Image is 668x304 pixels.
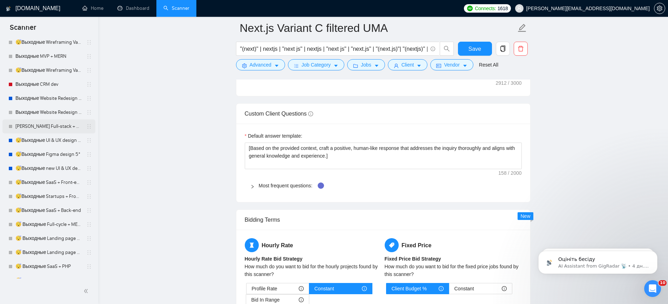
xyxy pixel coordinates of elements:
[86,124,92,129] span: holder
[117,5,149,11] a: dashboardDashboard
[15,260,82,274] a: 😴 Выходные SaaS + PHP
[498,5,508,12] span: 1618
[86,138,92,143] span: holder
[439,286,444,291] span: info-circle
[514,46,527,52] span: delete
[402,61,414,69] span: Client
[514,42,528,56] button: delete
[245,238,382,252] h5: Hourly Rate
[528,236,668,285] iframe: Intercom notifications сообщение
[86,180,92,185] span: holder
[520,213,530,219] span: New
[15,91,82,105] a: Выходные Website Redesign (design)
[15,147,82,161] a: 😴Выходные Figma design 5*
[374,63,379,68] span: caret-down
[15,274,82,288] a: 😴 Выходные Startups + PHP
[315,283,334,294] span: Constant
[299,286,304,291] span: info-circle
[392,283,427,294] span: Client Budget %
[6,3,11,14] img: logo
[333,63,338,68] span: caret-down
[496,42,510,56] button: copy
[467,6,473,11] img: upwork-logo.png
[496,46,510,52] span: copy
[440,46,453,52] span: search
[479,61,498,69] a: Reset All
[659,280,667,286] span: 10
[86,96,92,101] span: holder
[86,54,92,59] span: holder
[468,44,481,53] span: Save
[518,23,527,33] span: edit
[654,3,665,14] button: setting
[86,264,92,269] span: holder
[15,49,82,63] a: Выходные MVP + MERN
[361,61,371,69] span: Jobs
[15,175,82,189] a: 😴Выходные SaaS + Front-end
[163,5,189,11] a: searchScanner
[318,182,324,189] div: Tooltip anchor
[394,63,399,68] span: user
[240,19,516,37] input: Scanner name...
[302,61,331,69] span: Job Category
[252,283,277,294] span: Profile Rate
[245,256,303,262] b: Hourly Rate Bid Strategy
[458,42,492,56] button: Save
[86,208,92,213] span: holder
[475,5,496,12] span: Connects:
[240,44,427,53] input: Search Freelance Jobs...
[288,59,344,70] button: barsJob Categorycaret-down
[236,59,285,70] button: settingAdvancedcaret-down
[417,63,421,68] span: caret-down
[15,217,82,232] a: 😴 Выходные Full-cycle + MERN
[86,40,92,45] span: holder
[294,63,299,68] span: bars
[15,161,82,175] a: 😴Выходные new UI & UX design - Figma - shopify
[15,232,82,246] a: 😴 Выходные Landing page + MERN
[15,189,82,203] a: 😴Выходные Startups + Front-end
[86,152,92,157] span: holder
[250,61,271,69] span: Advanced
[385,263,522,278] div: How much do you want to bid for the fixed price jobs found by this scanner?
[86,166,92,171] span: holder
[15,203,82,217] a: 😴Выходные SaaS + Back-end
[245,238,259,252] span: hourglass
[83,288,90,295] span: double-left
[86,68,92,73] span: holder
[274,63,279,68] span: caret-down
[4,22,42,37] span: Scanner
[15,63,82,77] a: 😴Выходные Wireframing Variant B
[654,6,665,11] a: setting
[436,63,441,68] span: idcard
[245,132,302,140] label: Default answer template:
[15,246,82,260] a: 😴 Выходные Landing page + PHP
[242,63,247,68] span: setting
[385,238,399,252] span: tag
[15,133,82,147] a: 😴Выходные UI & UX design + Figma
[353,63,358,68] span: folder
[299,297,304,302] span: info-circle
[430,59,473,70] button: idcardVendorcaret-down
[15,105,82,119] a: Выходные Website Redesign (development)
[245,210,522,230] div: Bidding Terms
[250,185,255,189] span: right
[440,42,454,56] button: search
[431,47,435,51] span: info-circle
[86,194,92,199] span: holder
[245,178,522,194] div: Most frequent questions:
[644,280,661,297] iframe: Intercom live chat
[86,236,92,241] span: holder
[15,119,82,133] a: [PERSON_NAME] Full-stack + MERN
[454,283,474,294] span: Constant
[463,63,467,68] span: caret-down
[82,5,103,11] a: homeHome
[347,59,385,70] button: folderJobscaret-down
[15,77,82,91] a: Выходные CRM dev
[308,111,313,116] span: info-circle
[385,238,522,252] h5: Fixed Price
[502,286,507,291] span: info-circle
